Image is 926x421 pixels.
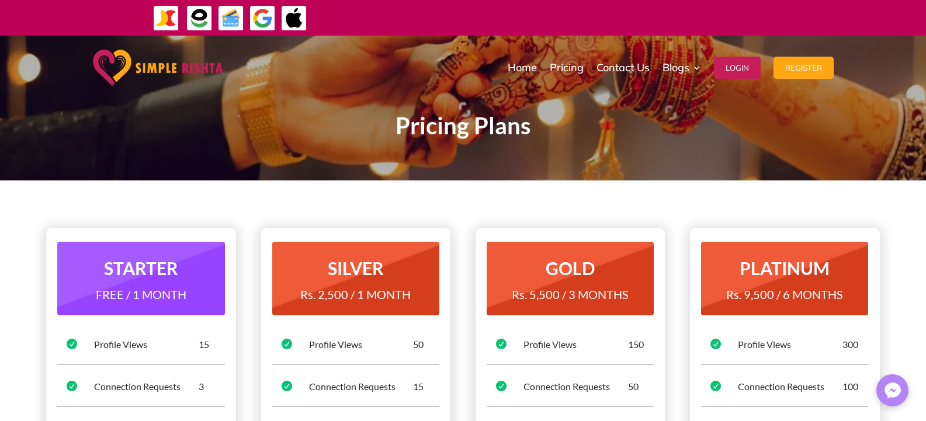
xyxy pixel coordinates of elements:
[94,380,199,393] div: Connection Requests
[512,287,629,301] span: Rs. 5,500 / 3 MONTHS
[774,57,834,79] button: Register
[738,380,842,393] div: Connection Requests
[726,287,843,301] span: Rs. 9,500 / 6 MONTHS
[148,119,779,133] p: Pricing Plans
[740,258,830,279] strong: PLATINUM
[186,5,213,32] img: EasyPaisa-icon
[496,381,507,391] span: 
[496,339,507,349] span: 
[281,5,307,32] img: ApplePay-icon
[153,5,179,32] img: JazzCash-icon
[714,39,761,97] a: Login
[508,39,537,97] a: Home
[738,338,842,351] div: Profile Views
[309,338,414,351] div: Profile Views
[96,287,186,301] span: FREE / 1 MONTH
[309,380,414,393] div: Connection Requests
[710,381,721,391] span: 
[550,39,584,97] a: Pricing
[523,338,628,351] div: Profile Views
[774,39,834,97] a: Register
[300,287,411,301] span: Rs. 2,500 / 1 MONTH
[596,39,650,97] a: Contact Us
[67,339,77,349] span: 
[67,381,77,391] span: 
[328,258,384,279] strong: SILVER
[523,380,628,393] div: Connection Requests
[282,381,292,391] span: 
[714,57,761,79] button: Login
[881,379,904,402] img: Messenger
[249,5,276,32] img: GooglePay-icon
[218,5,244,32] img: Credit Cards
[546,258,595,279] strong: GOLD
[663,39,701,97] a: Blogs
[104,258,178,279] strong: STARTER
[94,338,199,351] div: Profile Views
[282,339,292,349] span: 
[710,339,721,349] span: 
